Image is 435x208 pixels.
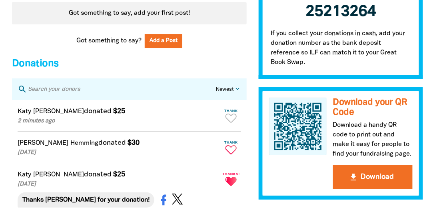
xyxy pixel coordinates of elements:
[333,165,413,189] button: get_appDownload
[76,36,142,46] span: Got something to say?
[221,137,241,158] button: Thank
[12,2,247,24] div: Got something to say, add your first post!
[113,171,125,178] em: $25
[18,180,219,189] p: [DATE]
[113,108,125,114] em: $25
[221,109,241,113] span: Thank
[18,140,68,146] em: [PERSON_NAME]
[18,172,31,178] em: Katy
[145,34,182,48] button: Add a Post
[12,2,247,24] div: Paginated content
[333,98,413,117] h3: Download your QR Code
[18,192,154,208] div: Thanks [PERSON_NAME] for your donation!
[18,148,219,157] p: [DATE]
[18,84,27,94] i: search
[70,140,98,146] em: Hemming
[128,140,140,146] em: $30
[12,59,58,68] span: Donations
[18,117,219,126] p: 2 minutes ago
[33,172,84,178] em: [PERSON_NAME]
[33,109,84,114] em: [PERSON_NAME]
[221,140,241,144] span: Thank
[84,108,112,114] span: donated
[306,4,376,19] span: 25213264
[98,140,126,146] span: donated
[349,172,359,182] i: get_app
[221,106,241,126] button: Thank
[84,171,112,178] span: donated
[259,29,423,79] p: If you collect your donations in cash, add your donation number as the bank deposit reference so ...
[27,84,216,94] input: Search your donors
[18,109,31,114] em: Katy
